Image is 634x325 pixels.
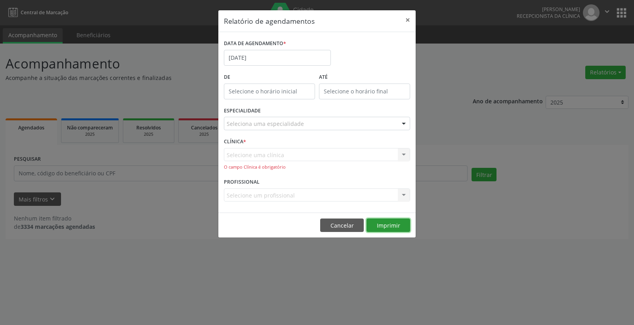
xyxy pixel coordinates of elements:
input: Selecione o horário final [319,84,410,99]
label: ESPECIALIDADE [224,105,261,117]
button: Close [400,10,416,30]
button: Cancelar [320,219,364,232]
h5: Relatório de agendamentos [224,16,315,26]
span: Seleciona uma especialidade [227,120,304,128]
div: O campo Clínica é obrigatório [224,164,410,171]
label: CLÍNICA [224,136,246,148]
label: DATA DE AGENDAMENTO [224,38,286,50]
label: PROFISSIONAL [224,176,260,188]
label: ATÉ [319,71,410,84]
button: Imprimir [367,219,410,232]
input: Selecione o horário inicial [224,84,315,99]
label: De [224,71,315,84]
input: Selecione uma data ou intervalo [224,50,331,66]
